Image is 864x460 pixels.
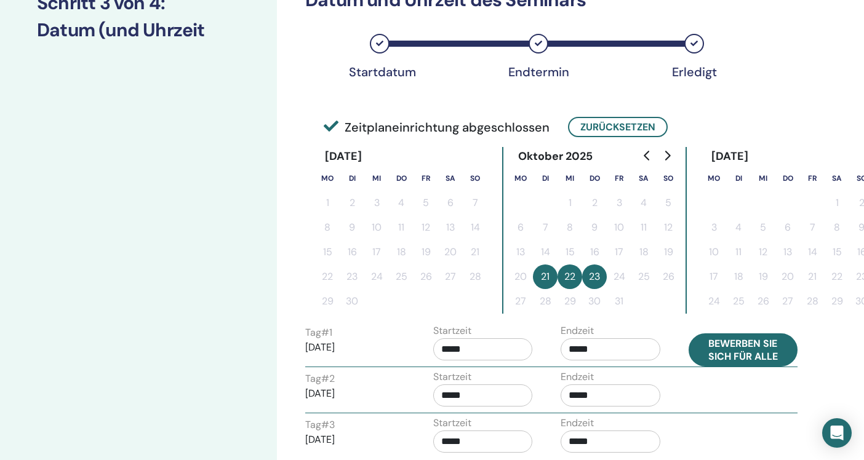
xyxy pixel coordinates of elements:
button: 13 [508,240,533,264]
button: 29 [825,289,849,314]
div: Endtermin [508,65,569,79]
button: 30 [582,289,607,314]
button: 16 [340,240,364,264]
button: 20 [438,240,463,264]
button: 12 [751,240,775,264]
button: 7 [533,215,558,240]
button: 6 [508,215,533,240]
button: 5 [414,191,438,215]
button: 10 [364,215,389,240]
button: 18 [726,264,751,289]
button: 14 [463,215,487,240]
th: Samstag [825,166,849,191]
button: 29 [558,289,582,314]
button: 24 [702,289,726,314]
button: 31 [607,289,631,314]
button: 24 [607,264,631,289]
button: 7 [800,215,825,240]
th: Sonntag [656,166,681,191]
button: Go to next month [657,143,677,168]
button: 3 [607,191,631,215]
button: 27 [775,289,800,314]
button: 15 [825,240,849,264]
div: Open Intercom Messenger [822,418,852,448]
button: 3 [364,191,389,215]
th: Freitag [607,166,631,191]
button: 18 [631,240,656,264]
button: 19 [656,240,681,264]
button: 5 [751,215,775,240]
th: Donnerstag [389,166,414,191]
button: 6 [438,191,463,215]
label: Startzeit [433,416,471,430]
span: Zeitplaneinrichtung abgeschlossen [324,118,550,137]
div: [DATE] [315,147,372,166]
button: 22 [558,264,582,289]
div: [DATE] [702,147,759,166]
button: 14 [800,240,825,264]
button: 30 [340,289,364,314]
button: 6 [775,215,800,240]
button: Go to previous month [638,143,657,168]
label: Tag # 3 [305,418,335,432]
th: Montag [702,166,726,191]
button: 26 [656,264,681,289]
div: Startdatum [349,65,410,79]
button: 10 [702,240,726,264]
button: 28 [800,289,825,314]
button: 27 [438,264,463,289]
button: 2 [582,191,607,215]
th: Montag [508,166,533,191]
button: 15 [558,240,582,264]
th: Donnerstag [775,166,800,191]
button: 2 [340,191,364,215]
button: 11 [389,215,414,240]
button: 8 [558,215,582,240]
button: 26 [751,289,775,314]
button: 4 [631,191,656,215]
th: Sonntag [463,166,487,191]
p: [DATE] [305,432,405,447]
th: Freitag [414,166,438,191]
button: 15 [315,240,340,264]
button: Zurücksetzen [568,117,668,137]
h3: Datum (und Uhrzeit [37,19,240,41]
button: 11 [631,215,656,240]
button: 1 [558,191,582,215]
th: Samstag [631,166,656,191]
button: 28 [463,264,487,289]
button: 17 [364,240,389,264]
th: Samstag [438,166,463,191]
button: Bewerben Sie sich für alle [689,333,798,367]
button: 10 [607,215,631,240]
button: 4 [389,191,414,215]
div: Erledigt [663,65,725,79]
button: 17 [607,240,631,264]
th: Mittwoch [558,166,582,191]
button: 1 [825,191,849,215]
button: 14 [533,240,558,264]
p: [DATE] [305,386,405,401]
label: Startzeit [433,370,471,384]
button: 5 [656,191,681,215]
th: Mittwoch [364,166,389,191]
label: Endzeit [561,370,594,384]
button: 7 [463,191,487,215]
button: 24 [364,264,389,289]
th: Freitag [800,166,825,191]
th: Dienstag [726,166,751,191]
button: 17 [702,264,726,289]
button: 21 [463,240,487,264]
button: 9 [340,215,364,240]
button: 25 [631,264,656,289]
label: Tag # 1 [305,325,332,340]
th: Mittwoch [751,166,775,191]
label: Endzeit [561,323,594,338]
th: Montag [315,166,340,191]
p: [DATE] [305,340,405,355]
button: 20 [775,264,800,289]
button: 26 [414,264,438,289]
button: 23 [582,264,607,289]
button: 27 [508,289,533,314]
label: Endzeit [561,416,594,430]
